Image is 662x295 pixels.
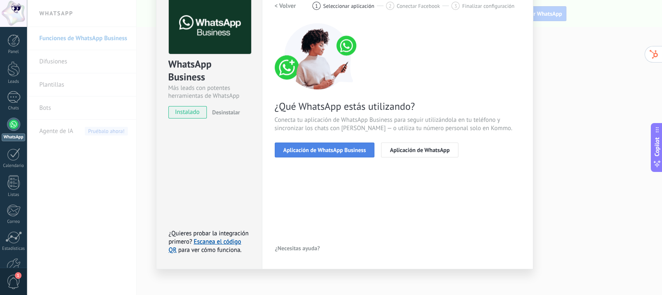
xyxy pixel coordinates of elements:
[169,230,249,246] span: ¿Quieres probar la integración primero?
[275,143,375,157] button: Aplicación de WhatsApp Business
[2,133,25,141] div: WhatsApp
[2,192,26,198] div: Listas
[462,3,514,9] span: Finalizar configuración
[454,2,457,10] span: 3
[2,49,26,55] div: Panel
[2,246,26,251] div: Estadísticas
[168,58,250,84] div: WhatsApp Business
[2,79,26,85] div: Leads
[390,147,449,153] span: Aplicación de WhatsApp
[169,238,241,254] a: Escanea el código QR
[209,106,240,118] button: Desinstalar
[2,219,26,225] div: Correo
[275,116,520,133] span: Conecta tu aplicación de WhatsApp Business para seguir utilizándola en tu teléfono y sincronizar ...
[275,100,520,113] span: ¿Qué WhatsApp estás utilizando?
[315,2,318,10] span: 1
[381,143,458,157] button: Aplicación de WhatsApp
[168,84,250,100] div: Más leads con potentes herramientas de WhatsApp
[389,2,391,10] span: 2
[323,3,374,9] span: Seleccionar aplicación
[275,245,320,251] span: ¿Necesitas ayuda?
[178,246,242,254] span: para ver cómo funciona.
[283,147,366,153] span: Aplicación de WhatsApp Business
[15,272,22,279] span: 1
[169,106,206,118] span: instalado
[2,106,26,111] div: Chats
[275,242,321,254] button: ¿Necesitas ayuda?
[212,109,240,116] span: Desinstalar
[275,23,362,89] img: connect number
[653,138,661,157] span: Copilot
[397,3,440,9] span: Conectar Facebook
[2,163,26,169] div: Calendario
[275,2,296,10] h2: < Volver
